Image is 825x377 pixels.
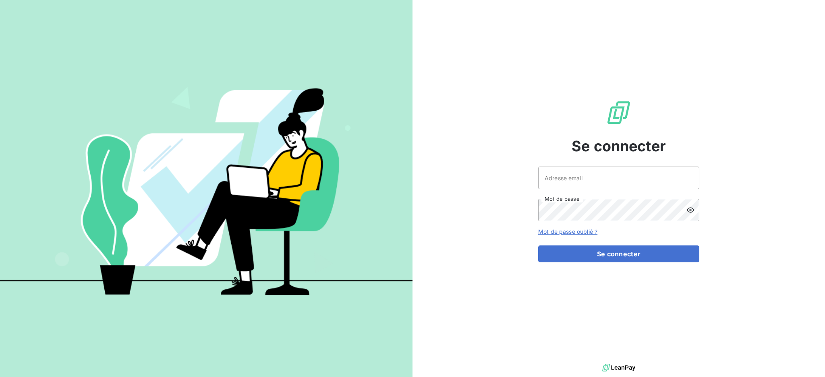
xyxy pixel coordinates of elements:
button: Se connecter [538,245,699,262]
img: logo [602,362,635,374]
a: Mot de passe oublié ? [538,228,597,235]
input: placeholder [538,167,699,189]
img: Logo LeanPay [606,100,632,126]
span: Se connecter [572,135,666,157]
